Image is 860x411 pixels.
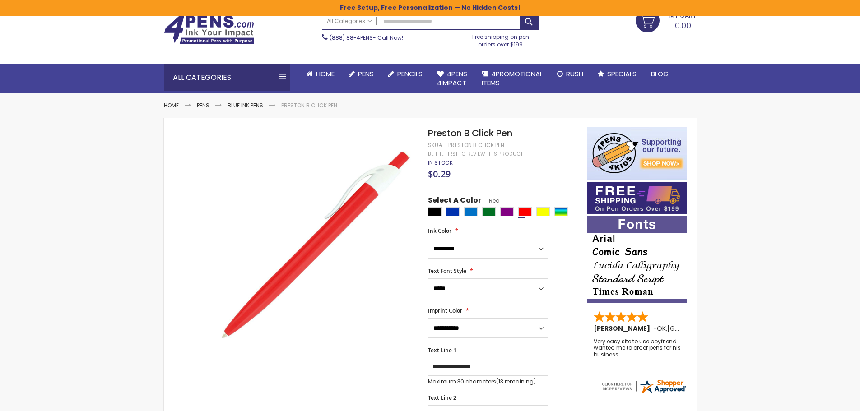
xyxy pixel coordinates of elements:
strong: SKU [428,141,445,149]
div: Yellow [536,207,550,216]
div: Free shipping on pen orders over $199 [463,30,539,48]
img: font-personalization-examples [587,216,687,303]
div: Black [428,207,442,216]
a: Pens [197,102,209,109]
span: All Categories [327,18,372,25]
a: All Categories [322,14,377,28]
span: Specials [607,69,637,79]
a: 4Pens4impact [430,64,474,93]
span: OK [657,324,666,333]
a: Pencils [381,64,430,84]
span: 4PROMOTIONAL ITEMS [482,69,543,88]
img: 4pens 4 kids [587,127,687,180]
span: 4Pens 4impact [437,69,467,88]
span: - , [653,324,734,333]
div: Purple [500,207,514,216]
img: preston-b-red_1.jpg [210,140,416,346]
span: (13 remaining) [496,378,536,385]
span: Ink Color [428,227,451,235]
p: Maximum 30 characters [428,378,548,385]
div: Red [518,207,532,216]
span: Blog [651,69,669,79]
span: Imprint Color [428,307,462,314]
a: 4PROMOTIONALITEMS [474,64,550,93]
a: Specials [590,64,644,84]
span: In stock [428,159,453,166]
a: 4pens.com certificate URL [600,388,687,396]
span: Red [481,197,500,204]
a: Be the first to review this product [428,151,523,157]
div: Very easy site to use boyfriend wanted me to order pens for his business [594,338,681,358]
a: 0.00 0 [636,9,697,31]
span: Preston B Click Pen [428,127,512,139]
img: 4pens.com widget logo [600,378,687,394]
span: [PERSON_NAME] [594,324,653,333]
a: Blog [644,64,676,84]
span: 0.00 [675,20,691,31]
a: (888) 88-4PENS [330,34,373,42]
span: Pencils [397,69,423,79]
span: $0.29 [428,168,451,180]
span: - Call Now! [330,34,403,42]
a: Blue ink Pens [228,102,263,109]
div: Preston B Click Pen [448,142,504,149]
div: Green [482,207,496,216]
div: All Categories [164,64,290,91]
a: Rush [550,64,590,84]
span: Pens [358,69,374,79]
div: Blue [446,207,460,216]
a: Pens [342,64,381,84]
span: Select A Color [428,195,481,208]
a: Home [164,102,179,109]
div: Assorted [554,207,568,216]
span: Rush [566,69,583,79]
a: Home [299,64,342,84]
span: [GEOGRAPHIC_DATA] [667,324,734,333]
span: Text Font Style [428,267,466,275]
span: Text Line 2 [428,394,456,402]
img: Free shipping on orders over $199 [587,182,687,214]
span: Home [316,69,335,79]
div: Blue Light [464,207,478,216]
li: Preston B Click Pen [281,102,337,109]
div: Availability [428,159,453,166]
span: Text Line 1 [428,346,456,354]
img: 4Pens Custom Pens and Promotional Products [164,15,254,44]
